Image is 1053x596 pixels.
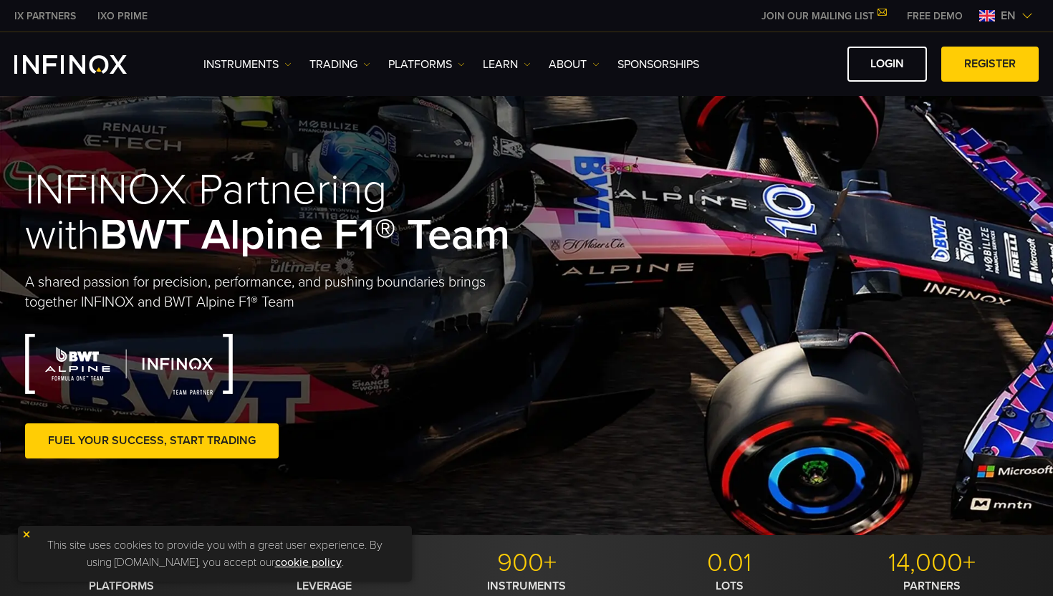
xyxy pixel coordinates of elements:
[25,272,526,312] p: A shared passion for precision, performance, and pushing boundaries brings together INFINOX and B...
[941,47,1039,82] a: REGISTER
[100,209,510,261] strong: BWT Alpine F1® Team
[995,7,1021,24] span: en
[549,56,600,73] a: ABOUT
[431,547,622,579] p: 900+
[87,9,158,24] a: INFINOX
[903,579,961,593] strong: PARTNERS
[388,56,465,73] a: PLATFORMS
[716,579,744,593] strong: LOTS
[89,579,154,593] strong: PLATFORMS
[309,56,370,73] a: TRADING
[25,423,279,458] a: FUEL YOUR SUCCESS, START TRADING
[25,168,526,258] h1: INFINOX Partnering with
[25,533,405,575] p: This site uses cookies to provide you with a great user experience. By using [DOMAIN_NAME], you a...
[617,56,699,73] a: SPONSORSHIPS
[275,555,342,569] a: cookie policy
[633,547,825,579] p: 0.01
[203,56,292,73] a: Instruments
[836,547,1028,579] p: 14,000+
[751,10,896,22] a: JOIN OUR MAILING LIST
[483,56,531,73] a: Learn
[21,529,32,539] img: yellow close icon
[297,579,352,593] strong: LEVERAGE
[14,55,160,74] a: INFINOX Logo
[896,9,973,24] a: INFINOX MENU
[847,47,927,82] a: LOGIN
[487,579,566,593] strong: INSTRUMENTS
[4,9,87,24] a: INFINOX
